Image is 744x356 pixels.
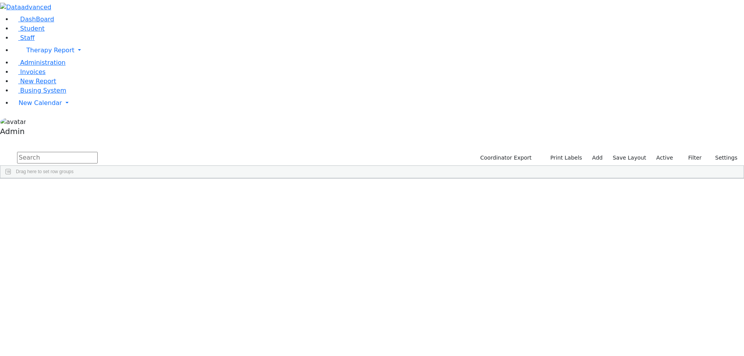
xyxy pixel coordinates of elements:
[20,68,46,76] span: Invoices
[20,77,56,85] span: New Report
[705,152,741,164] button: Settings
[12,25,45,32] a: Student
[678,152,705,164] button: Filter
[20,15,54,23] span: DashBoard
[475,152,535,164] button: Coordinator Export
[541,152,586,164] button: Print Labels
[12,43,744,58] a: Therapy Report
[12,77,56,85] a: New Report
[12,15,54,23] a: DashBoard
[20,59,65,66] span: Administration
[589,152,606,164] a: Add
[12,68,46,76] a: Invoices
[12,95,744,111] a: New Calendar
[12,59,65,66] a: Administration
[12,34,34,41] a: Staff
[20,87,66,94] span: Busing System
[12,87,66,94] a: Busing System
[609,152,649,164] button: Save Layout
[17,152,98,163] input: Search
[16,169,74,174] span: Drag here to set row groups
[20,25,45,32] span: Student
[19,99,62,107] span: New Calendar
[653,152,677,164] label: Active
[20,34,34,41] span: Staff
[26,46,74,54] span: Therapy Report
